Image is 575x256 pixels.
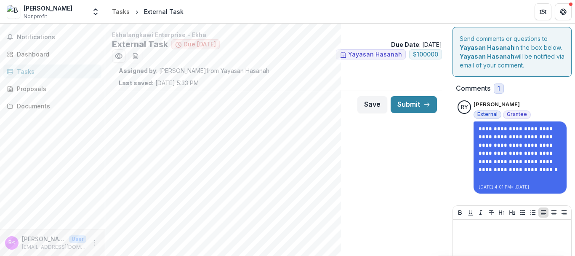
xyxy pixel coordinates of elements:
[112,7,130,16] div: Tasks
[479,184,562,190] p: [DATE] 4:01 PM • [DATE]
[17,34,98,41] span: Notifications
[17,102,95,110] div: Documents
[8,240,15,245] div: Benjamin Ang <ekhalangkawi@gmail.com> <ekhalangkawi@gmail.com>
[119,78,199,87] p: [DATE] 5:33 PM
[413,51,438,58] span: $ 100000
[391,96,437,113] button: Submit
[348,51,402,58] span: Yayasan Hasanah
[7,5,20,19] img: Benjamin Ang Kah Wah
[90,3,101,20] button: Open entity switcher
[456,84,490,92] h2: Comments
[476,207,486,218] button: Italicize
[461,105,468,110] div: Rebecca Yau
[466,207,476,218] button: Underline
[538,207,548,218] button: Align Left
[453,27,572,77] div: Send comments or questions to in the box below. will be notified via email of your comment.
[455,207,465,218] button: Bold
[17,50,95,59] div: Dashboard
[119,79,154,86] strong: Last saved:
[112,30,442,39] p: Ekhalangkawi Enterprise - Ekha
[3,47,101,61] a: Dashboard
[528,207,538,218] button: Ordered List
[3,99,101,113] a: Documents
[460,44,514,51] strong: Yayasan Hasanah
[391,41,419,48] strong: Due Date
[517,207,527,218] button: Bullet List
[112,49,125,63] button: Preview ba927e5e-ef4f-4c5e-a67a-0aea33e8adbe.pdf
[119,67,156,74] strong: Assigned by
[549,207,559,218] button: Align Center
[69,235,86,243] p: User
[486,207,496,218] button: Strike
[109,5,133,18] a: Tasks
[109,5,187,18] nav: breadcrumb
[357,96,387,113] button: Save
[119,66,435,75] p: : [PERSON_NAME] from Yayasan Hasanah
[3,82,101,96] a: Proposals
[477,111,498,117] span: External
[507,111,527,117] span: Grantee
[144,7,184,16] div: External Task
[112,39,168,49] h2: External Task
[17,84,95,93] div: Proposals
[22,243,86,251] p: [EMAIL_ADDRESS][DOMAIN_NAME]
[129,49,142,63] button: download-word-button
[3,30,101,44] button: Notifications
[498,85,500,92] span: 1
[391,40,442,49] p: : [DATE]
[17,67,95,76] div: Tasks
[22,234,66,243] p: [PERSON_NAME] <[EMAIL_ADDRESS][DOMAIN_NAME]> <[EMAIL_ADDRESS][DOMAIN_NAME]>
[535,3,551,20] button: Partners
[559,207,569,218] button: Align Right
[184,41,216,48] span: Due [DATE]
[474,100,520,109] p: [PERSON_NAME]
[460,53,514,60] strong: Yayasan Hasanah
[497,207,507,218] button: Heading 1
[24,13,47,20] span: Nonprofit
[555,3,572,20] button: Get Help
[3,65,101,78] a: Tasks
[24,4,72,13] div: [PERSON_NAME]
[507,207,517,218] button: Heading 2
[90,238,100,248] button: More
